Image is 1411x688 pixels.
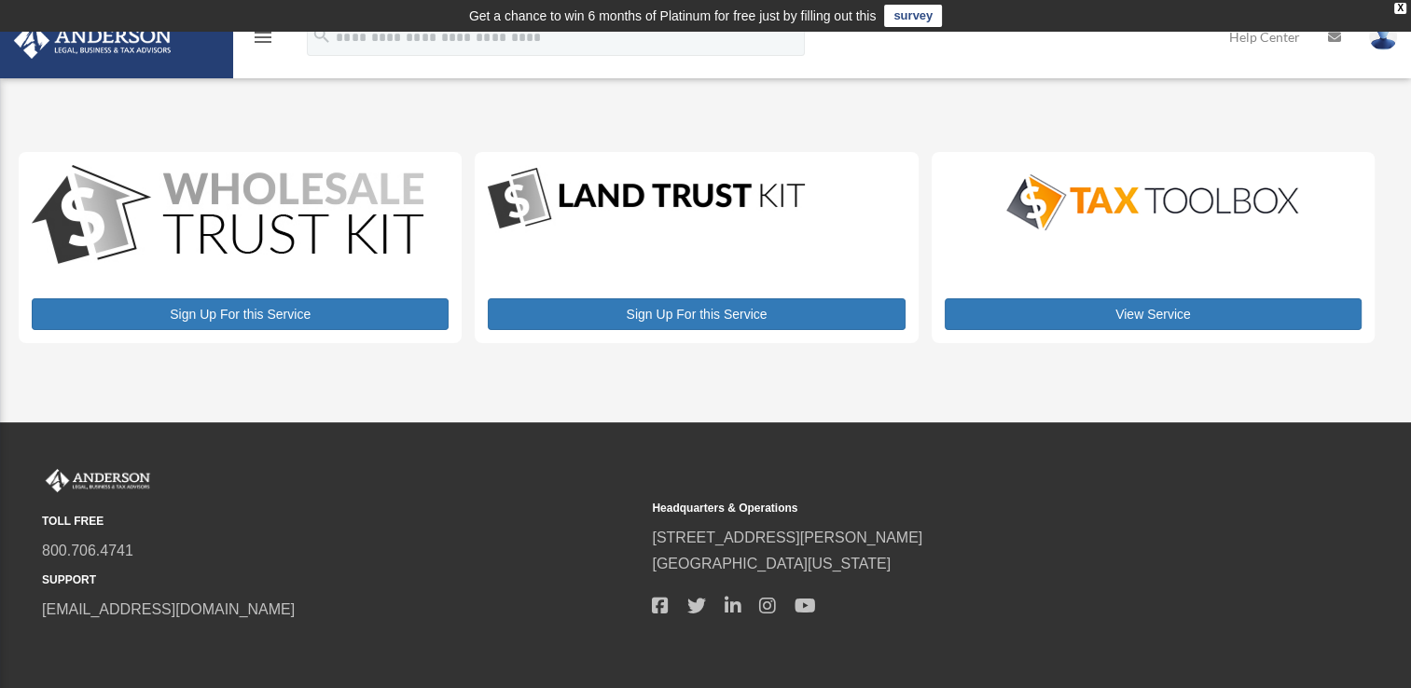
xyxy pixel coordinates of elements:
img: LandTrust_lgo-1.jpg [488,165,805,233]
img: WS-Trust-Kit-lgo-1.jpg [32,165,423,268]
div: close [1394,3,1406,14]
img: Anderson Advisors Platinum Portal [42,469,154,493]
a: menu [252,33,274,48]
a: [STREET_ADDRESS][PERSON_NAME] [652,530,922,545]
a: [EMAIL_ADDRESS][DOMAIN_NAME] [42,601,295,617]
a: [GEOGRAPHIC_DATA][US_STATE] [652,556,891,571]
a: Sign Up For this Service [488,298,905,330]
div: Get a chance to win 6 months of Platinum for free just by filling out this [469,5,877,27]
a: survey [884,5,942,27]
small: SUPPORT [42,571,639,590]
img: Anderson Advisors Platinum Portal [8,22,177,59]
i: menu [252,26,274,48]
small: TOLL FREE [42,512,639,531]
a: Sign Up For this Service [32,298,449,330]
a: View Service [945,298,1362,330]
img: User Pic [1369,23,1397,50]
a: 800.706.4741 [42,543,133,558]
i: search [311,25,332,46]
small: Headquarters & Operations [652,499,1249,518]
